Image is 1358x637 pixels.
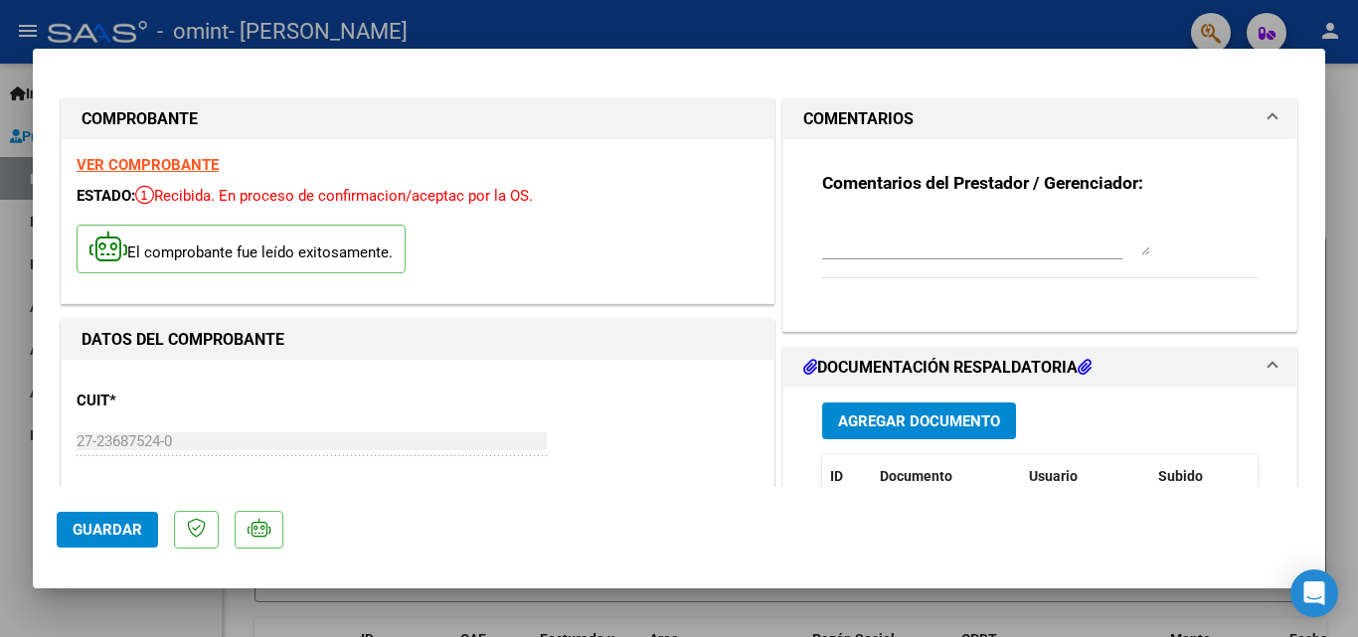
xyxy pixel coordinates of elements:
datatable-header-cell: Acción [1250,455,1349,498]
p: El comprobante fue leído exitosamente. [77,225,406,273]
datatable-header-cell: Subido [1150,455,1250,498]
span: ESTADO: [77,187,135,205]
button: Agregar Documento [822,402,1016,439]
strong: Comentarios del Prestador / Gerenciador: [822,173,1143,193]
datatable-header-cell: ID [822,455,872,498]
h1: DOCUMENTACIÓN RESPALDATORIA [803,356,1092,380]
span: Usuario [1029,468,1078,484]
span: Subido [1158,468,1203,484]
span: ID [830,468,843,484]
datatable-header-cell: Usuario [1021,455,1150,498]
span: Guardar [73,521,142,539]
h1: COMENTARIOS [803,107,914,131]
div: COMENTARIOS [783,139,1296,331]
datatable-header-cell: Documento [872,455,1021,498]
a: VER COMPROBANTE [77,156,219,174]
mat-expansion-panel-header: COMENTARIOS [783,99,1296,139]
span: Recibida. En proceso de confirmacion/aceptac por la OS. [135,187,533,205]
button: Guardar [57,512,158,548]
strong: DATOS DEL COMPROBANTE [82,330,284,349]
span: Agregar Documento [838,412,1000,430]
div: Open Intercom Messenger [1290,569,1338,617]
mat-expansion-panel-header: DOCUMENTACIÓN RESPALDATORIA [783,348,1296,388]
strong: COMPROBANTE [82,109,198,128]
p: CUIT [77,390,281,412]
span: Documento [880,468,952,484]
